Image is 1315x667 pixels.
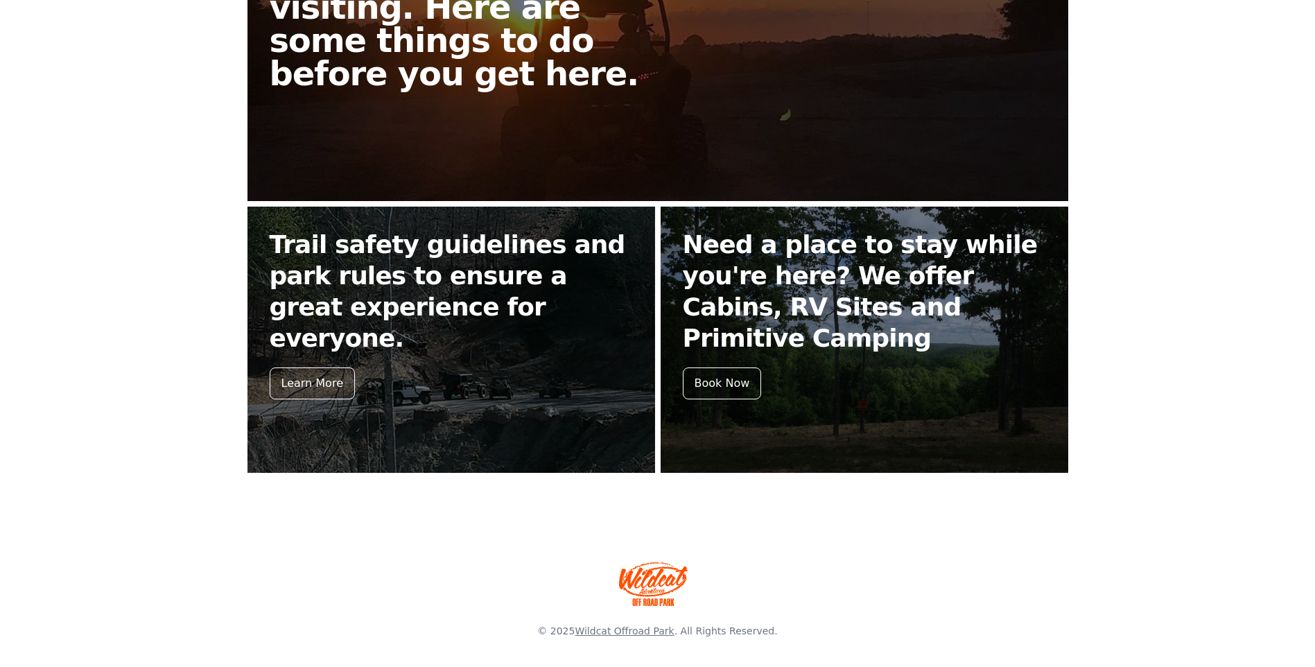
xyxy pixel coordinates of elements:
[270,229,633,354] h2: Trail safety guidelines and park rules to ensure a great experience for everyone.
[683,229,1046,354] h2: Need a place to stay while you're here? We offer Cabins, RV Sites and Primitive Camping
[619,562,688,606] img: Wildcat Offroad park
[270,367,355,399] div: Learn More
[683,367,762,399] div: Book Now
[575,625,674,636] a: Wildcat Offroad Park
[247,207,655,473] a: Trail safety guidelines and park rules to ensure a great experience for everyone. Learn More
[661,207,1068,473] a: Need a place to stay while you're here? We offer Cabins, RV Sites and Primitive Camping Book Now
[537,625,777,636] span: © 2025 . All Rights Reserved.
